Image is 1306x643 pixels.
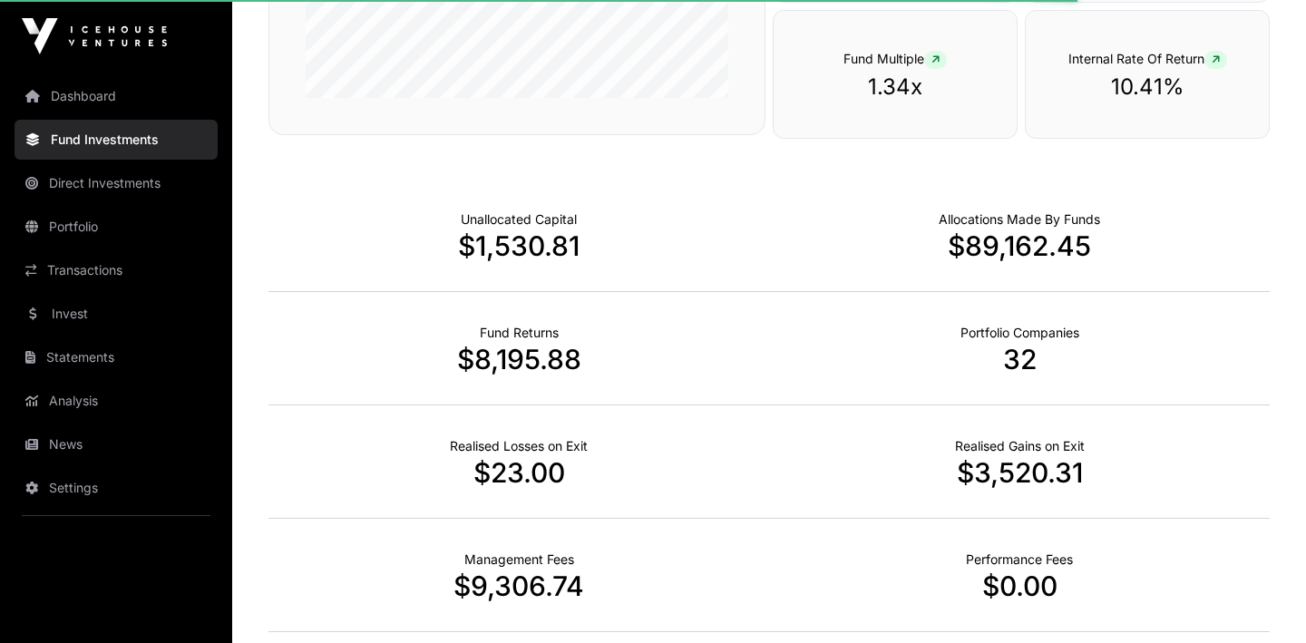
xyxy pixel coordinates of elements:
[769,570,1270,602] p: $0.00
[769,456,1270,489] p: $3,520.31
[268,456,769,489] p: $23.00
[1215,556,1306,643] iframe: Chat Widget
[1068,51,1227,66] span: Internal Rate Of Return
[15,337,218,377] a: Statements
[843,51,947,66] span: Fund Multiple
[955,437,1085,455] p: Net Realised on Positive Exits
[268,229,769,262] p: $1,530.81
[268,343,769,375] p: $8,195.88
[15,381,218,421] a: Analysis
[268,570,769,602] p: $9,306.74
[15,163,218,203] a: Direct Investments
[464,550,574,569] p: Fund Management Fees incurred to date
[15,120,218,160] a: Fund Investments
[1062,73,1233,102] p: 10.41%
[15,250,218,290] a: Transactions
[22,18,167,54] img: Icehouse Ventures Logo
[15,468,218,508] a: Settings
[769,343,1270,375] p: 32
[960,324,1079,342] p: Number of Companies Deployed Into
[15,294,218,334] a: Invest
[450,437,588,455] p: Net Realised on Negative Exits
[15,207,218,247] a: Portfolio
[810,73,980,102] p: 1.34x
[461,210,577,229] p: Cash not yet allocated
[15,424,218,464] a: News
[15,76,218,116] a: Dashboard
[769,229,1270,262] p: $89,162.45
[966,550,1073,569] p: Fund Performance Fees (Carry) incurred to date
[939,210,1100,229] p: Capital Deployed Into Companies
[480,324,559,342] p: Realised Returns from Funds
